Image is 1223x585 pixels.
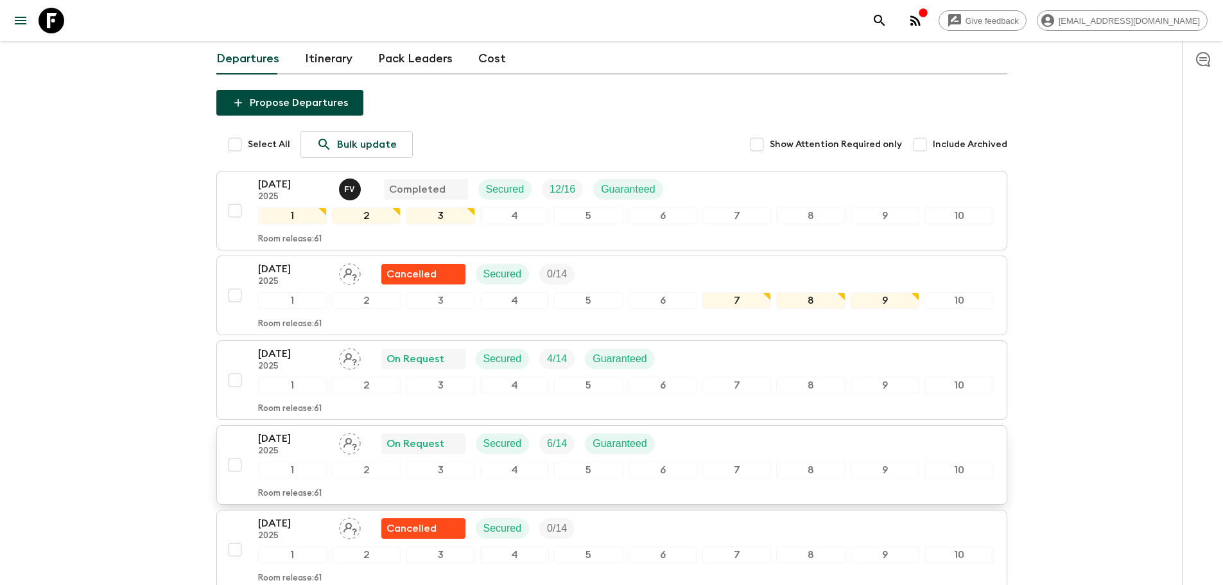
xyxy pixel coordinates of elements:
div: 1 [258,207,327,224]
div: Secured [476,518,530,539]
div: 8 [776,462,845,478]
p: Room release: 61 [258,319,322,329]
p: Secured [486,182,525,197]
p: Room release: 61 [258,573,322,584]
span: Show Attention Required only [770,138,902,151]
p: 2025 [258,277,329,287]
div: 10 [924,207,993,224]
div: 9 [851,207,919,224]
span: Give feedback [958,16,1026,26]
button: [DATE]2025Francisco ValeroCompletedSecuredTrip FillGuaranteed12345678910Room release:61 [216,171,1007,250]
div: 3 [406,377,474,394]
div: 4 [480,207,549,224]
div: 6 [629,377,697,394]
div: 10 [924,292,993,309]
div: 3 [406,546,474,563]
div: Trip Fill [539,349,575,369]
div: 2 [332,292,401,309]
span: Include Archived [933,138,1007,151]
div: 2 [332,546,401,563]
div: 7 [702,207,771,224]
p: 4 / 14 [547,351,567,367]
div: 9 [851,377,919,394]
div: 6 [629,207,697,224]
button: [DATE]2025Assign pack leaderOn RequestSecuredTrip FillGuaranteed12345678910Room release:61 [216,425,1007,505]
p: [DATE] [258,346,329,362]
p: Room release: 61 [258,404,322,414]
div: Trip Fill [539,433,575,454]
div: Secured [478,179,532,200]
div: 1 [258,546,327,563]
p: [DATE] [258,177,329,192]
div: 6 [629,292,697,309]
div: 4 [480,377,549,394]
p: [DATE] [258,261,329,277]
p: 12 / 16 [550,182,575,197]
div: Secured [476,349,530,369]
div: 6 [629,546,697,563]
button: [DATE]2025Assign pack leaderFlash Pack cancellationSecuredTrip Fill12345678910Room release:61 [216,256,1007,335]
button: [DATE]2025Assign pack leaderOn RequestSecuredTrip FillGuaranteed12345678910Room release:61 [216,340,1007,420]
a: Cost [478,44,506,74]
div: Secured [476,264,530,284]
button: Propose Departures [216,90,363,116]
p: Cancelled [386,266,437,282]
a: Itinerary [305,44,352,74]
div: 8 [776,377,845,394]
div: 3 [406,462,474,478]
div: Flash Pack cancellation [381,264,465,284]
p: [DATE] [258,516,329,531]
p: Guaranteed [593,351,647,367]
div: 5 [554,207,623,224]
button: search adventures [867,8,892,33]
div: 10 [924,462,993,478]
div: 6 [629,462,697,478]
div: 5 [554,292,623,309]
div: 9 [851,292,919,309]
p: On Request [386,436,444,451]
div: 1 [258,462,327,478]
div: 10 [924,546,993,563]
div: 7 [702,377,771,394]
div: 5 [554,462,623,478]
div: 8 [776,546,845,563]
span: [EMAIL_ADDRESS][DOMAIN_NAME] [1052,16,1207,26]
p: Secured [483,436,522,451]
div: 4 [480,462,549,478]
p: Secured [483,266,522,282]
div: 8 [776,292,845,309]
p: Secured [483,351,522,367]
div: 5 [554,546,623,563]
p: Guaranteed [601,182,655,197]
p: Completed [389,182,446,197]
p: 0 / 14 [547,266,567,282]
a: Departures [216,44,279,74]
p: 2025 [258,446,329,457]
p: 2025 [258,362,329,372]
button: menu [8,8,33,33]
div: Trip Fill [539,264,575,284]
a: Bulk update [300,131,413,158]
div: 4 [480,292,549,309]
p: [DATE] [258,431,329,446]
div: 10 [924,377,993,394]
div: 9 [851,546,919,563]
div: 5 [554,377,623,394]
div: 8 [776,207,845,224]
div: Trip Fill [539,518,575,539]
p: 6 / 14 [547,436,567,451]
span: Select All [248,138,290,151]
a: Pack Leaders [378,44,453,74]
span: Assign pack leader [339,267,361,277]
a: Give feedback [939,10,1027,31]
p: Secured [483,521,522,536]
p: Bulk update [337,137,397,152]
p: 0 / 14 [547,521,567,536]
p: Room release: 61 [258,234,322,245]
div: 7 [702,546,771,563]
div: 4 [480,546,549,563]
span: Assign pack leader [339,521,361,532]
div: 2 [332,377,401,394]
div: 1 [258,377,327,394]
p: On Request [386,351,444,367]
